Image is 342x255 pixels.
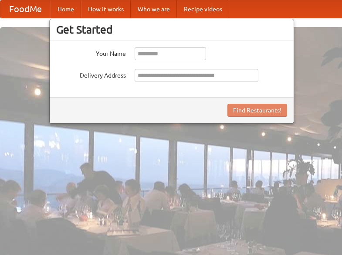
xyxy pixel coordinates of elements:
[56,47,126,58] label: Your Name
[177,0,229,18] a: Recipe videos
[51,0,81,18] a: Home
[56,23,287,36] h3: Get Started
[56,69,126,80] label: Delivery Address
[227,104,287,117] button: Find Restaurants!
[0,0,51,18] a: FoodMe
[131,0,177,18] a: Who we are
[81,0,131,18] a: How it works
